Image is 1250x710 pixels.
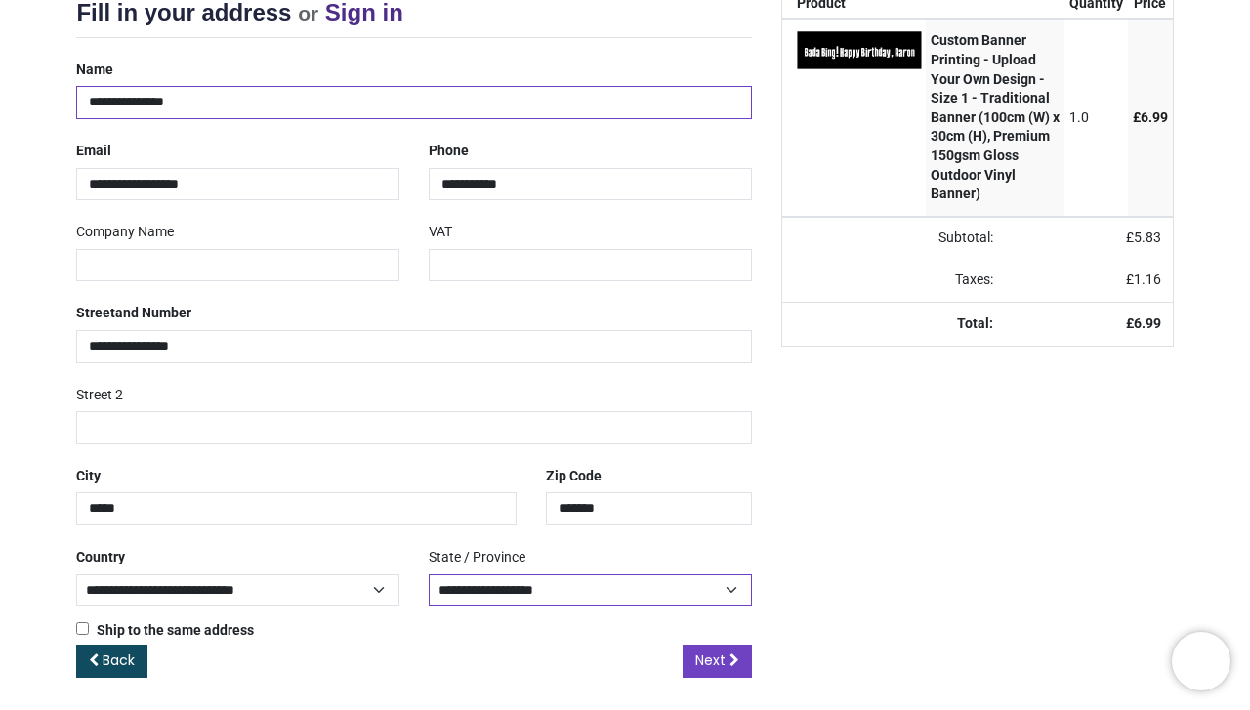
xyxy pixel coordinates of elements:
span: 6.99 [1134,315,1161,331]
a: Next [683,645,752,678]
span: 5.83 [1134,230,1161,245]
strong: Total: [957,315,993,331]
span: and Number [115,305,191,320]
label: Email [76,135,111,168]
span: £ [1133,109,1168,125]
label: Name [76,54,113,87]
strong: Custom Banner Printing - Upload Your Own Design - Size 1 - Traditional Banner (100cm (W) x 30cm (... [931,32,1060,201]
label: Phone [429,135,469,168]
label: Country [76,541,125,574]
a: Back [76,645,147,678]
td: Taxes: [782,259,1006,302]
td: Subtotal: [782,217,1006,260]
label: City [76,460,101,493]
label: Zip Code [546,460,602,493]
img: z3dxM0AAAAGSURBVAMAiXC8AtS8ehcAAAAASUVORK5CYII= [797,31,922,68]
label: Company Name [76,216,174,249]
iframe: Brevo live chat [1172,632,1230,690]
small: or [298,2,318,24]
span: 6.99 [1141,109,1168,125]
label: State / Province [429,541,525,574]
label: Street [76,297,191,330]
label: VAT [429,216,452,249]
span: £ [1126,230,1161,245]
span: £ [1126,271,1161,287]
span: Next [695,650,726,670]
div: 1.0 [1069,108,1123,128]
label: Street 2 [76,379,123,412]
label: Ship to the same address [76,621,254,641]
span: Back [103,650,135,670]
span: 1.16 [1134,271,1161,287]
input: Ship to the same address [76,622,89,635]
strong: £ [1126,315,1161,331]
